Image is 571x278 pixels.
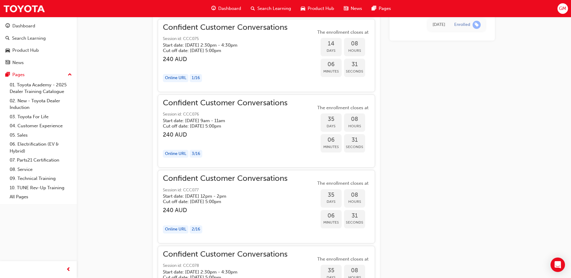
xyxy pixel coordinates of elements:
[321,116,342,123] span: 35
[163,74,188,82] div: Online URL
[454,22,470,28] div: Enrolled
[257,5,291,12] span: Search Learning
[5,23,10,29] span: guage-icon
[163,36,287,42] span: Session id: CCC075
[344,47,365,54] span: Hours
[551,258,565,272] div: Open Intercom Messenger
[344,144,365,150] span: Seconds
[321,192,342,199] span: 35
[321,198,342,205] span: Days
[12,71,25,78] div: Pages
[321,123,342,130] span: Days
[2,33,74,44] a: Search Learning
[163,56,287,63] h3: 240 AUD
[218,5,241,12] span: Dashboard
[163,123,278,129] h5: Cut off date: [DATE] 5:00pm
[344,267,365,274] span: 08
[344,61,365,68] span: 31
[321,212,342,219] span: 06
[7,140,74,156] a: 06. Electrification (EV & Hybrid)
[321,137,342,144] span: 06
[163,48,278,53] h5: Cut off date: [DATE] 5:00pm
[246,2,296,15] a: search-iconSearch Learning
[344,212,365,219] span: 31
[316,29,370,36] span: The enrollment closes at
[5,60,10,66] span: news-icon
[2,69,74,80] button: Pages
[316,104,370,111] span: The enrollment closes at
[163,150,188,158] div: Online URL
[351,5,362,12] span: News
[321,144,342,150] span: Minutes
[316,256,370,263] span: The enrollment closes at
[344,192,365,199] span: 08
[344,123,365,130] span: Hours
[163,251,287,258] span: Confident Customer Conversations
[206,2,246,15] a: guage-iconDashboard
[321,47,342,54] span: Days
[190,74,202,82] div: 1 / 16
[344,68,365,75] span: Seconds
[211,5,216,12] span: guage-icon
[308,5,334,12] span: Product Hub
[163,269,278,275] h5: Start date: [DATE] 2:30pm - 4:30pm
[7,131,74,140] a: 05. Sales
[163,225,188,233] div: Online URL
[344,137,365,144] span: 31
[12,47,39,54] div: Product Hub
[5,36,10,41] span: search-icon
[163,111,287,118] span: Session id: CCC076
[296,2,339,15] a: car-iconProduct Hub
[68,71,72,79] span: up-icon
[344,219,365,226] span: Seconds
[163,175,370,238] button: Confident Customer ConversationsSession id: CCC077Start date: [DATE] 12pm - 2pm Cut off date: [DA...
[163,262,287,269] span: Session id: CCC078
[321,68,342,75] span: Minutes
[5,72,10,78] span: pages-icon
[344,40,365,47] span: 08
[163,42,278,48] h5: Start date: [DATE] 2:30pm - 4:30pm
[2,45,74,56] a: Product Hub
[163,207,287,214] h3: 240 AUD
[2,20,74,32] a: Dashboard
[2,57,74,68] a: News
[163,24,287,31] span: Confident Customer Conversations
[321,219,342,226] span: Minutes
[473,21,481,29] span: learningRecordVerb_ENROLL-icon
[433,21,445,28] div: Wed Jul 09 2025 14:55:23 GMT+1000 (Australian Eastern Standard Time)
[559,5,566,12] span: GM
[7,121,74,131] a: 04. Customer Experience
[163,100,287,107] span: Confident Customer Conversations
[344,116,365,123] span: 08
[7,183,74,193] a: 10. TUNE Rev-Up Training
[339,2,367,15] a: news-iconNews
[163,193,278,199] h5: Start date: [DATE] 12pm - 2pm
[251,5,255,12] span: search-icon
[344,198,365,205] span: Hours
[163,187,287,194] span: Session id: CCC077
[7,174,74,183] a: 09. Technical Training
[321,40,342,47] span: 14
[367,2,396,15] a: pages-iconPages
[557,3,568,14] button: GM
[12,35,46,42] div: Search Learning
[5,48,10,53] span: car-icon
[163,118,278,123] h5: Start date: [DATE] 9am - 11am
[190,225,202,233] div: 2 / 16
[2,19,74,69] button: DashboardSearch LearningProduct HubNews
[190,150,202,158] div: 3 / 16
[66,266,71,273] span: prev-icon
[3,2,45,15] img: Trak
[7,96,74,112] a: 02. New - Toyota Dealer Induction
[163,175,287,182] span: Confident Customer Conversations
[301,5,305,12] span: car-icon
[321,267,342,274] span: 35
[163,131,287,138] h3: 240 AUD
[7,80,74,96] a: 01. Toyota Academy - 2025 Dealer Training Catalogue
[372,5,376,12] span: pages-icon
[12,59,24,66] div: News
[7,192,74,202] a: All Pages
[7,112,74,122] a: 03. Toyota For Life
